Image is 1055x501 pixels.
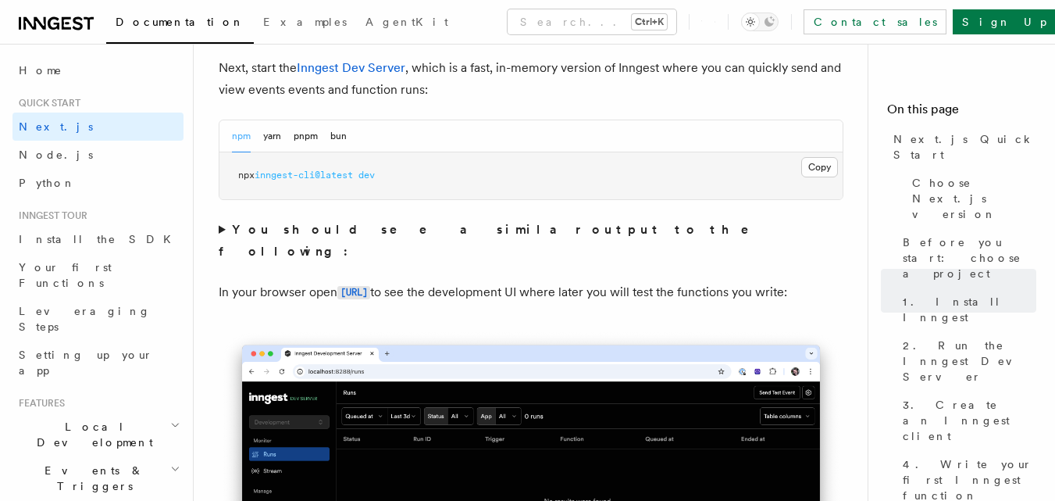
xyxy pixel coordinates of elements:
[12,341,184,385] a: Setting up your app
[896,331,1036,391] a: 2. Run the Inngest Dev Server
[19,305,151,333] span: Leveraging Steps
[19,63,62,78] span: Home
[903,338,1036,385] span: 2. Run the Inngest Dev Server
[219,281,843,304] p: In your browser open to see the development UI where later you will test the functions you write:
[12,456,184,500] button: Events & Triggers
[12,97,80,109] span: Quick start
[912,175,1036,222] span: Choose Next.js version
[337,286,370,299] code: [URL]
[297,60,405,75] a: Inngest Dev Server
[12,253,184,297] a: Your first Functions
[906,169,1036,228] a: Choose Next.js version
[263,16,347,28] span: Examples
[896,228,1036,288] a: Before you start: choose a project
[12,225,184,253] a: Install the SDK
[358,170,375,181] span: dev
[12,169,184,197] a: Python
[19,120,93,133] span: Next.js
[12,397,65,410] span: Features
[12,419,170,450] span: Local Development
[12,463,170,494] span: Events & Triggers
[116,16,244,28] span: Documentation
[337,284,370,299] a: [URL]
[255,170,353,181] span: inngest-cli@latest
[508,9,676,34] button: Search...Ctrl+K
[903,294,1036,325] span: 1. Install Inngest
[254,5,356,42] a: Examples
[801,157,838,177] button: Copy
[12,297,184,341] a: Leveraging Steps
[893,131,1036,163] span: Next.js Quick Start
[632,14,667,30] kbd: Ctrl+K
[232,120,251,152] button: npm
[19,177,76,189] span: Python
[12,209,87,222] span: Inngest tour
[19,149,93,161] span: Node.js
[896,288,1036,331] a: 1. Install Inngest
[330,120,347,152] button: bun
[219,219,843,263] summary: You should see a similar output to the following:
[741,13,779,31] button: Toggle dark mode
[294,120,318,152] button: pnpm
[19,349,153,377] span: Setting up your app
[238,170,255,181] span: npx
[19,261,112,289] span: Your first Functions
[12,413,184,456] button: Local Development
[12,113,184,141] a: Next.js
[219,222,771,259] strong: You should see a similar output to the following:
[887,125,1036,169] a: Next.js Quick Start
[896,391,1036,450] a: 3. Create an Inngest client
[804,9,946,34] a: Contact sales
[263,120,281,152] button: yarn
[887,100,1036,125] h4: On this page
[365,16,448,28] span: AgentKit
[19,233,180,245] span: Install the SDK
[12,56,184,84] a: Home
[106,5,254,44] a: Documentation
[903,397,1036,444] span: 3. Create an Inngest client
[219,57,843,101] p: Next, start the , which is a fast, in-memory version of Inngest where you can quickly send and vi...
[12,141,184,169] a: Node.js
[903,234,1036,281] span: Before you start: choose a project
[356,5,458,42] a: AgentKit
